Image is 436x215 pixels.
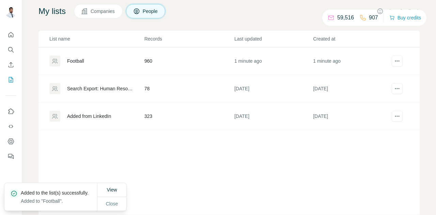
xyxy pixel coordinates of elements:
span: People [143,8,158,15]
p: Created at [313,35,391,42]
button: Search [5,44,16,56]
td: 323 [144,103,234,130]
div: Football [67,58,84,64]
button: Use Surfe on LinkedIn [5,105,16,118]
button: Buy credits [389,13,421,22]
td: 1 minute ago [313,47,391,75]
button: View [102,184,122,196]
div: Added from LinkedIn [67,113,111,120]
button: Share feedback [377,8,420,15]
p: Records [144,35,234,42]
td: [DATE] [313,103,391,130]
button: My lists [5,74,16,86]
button: Quick start [5,29,16,41]
button: Enrich CSV [5,59,16,71]
p: 59,516 [337,14,354,22]
p: Added to the list(s) successfully. [21,189,94,196]
button: Use Surfe API [5,120,16,133]
p: List name [49,35,144,42]
button: Close [101,198,123,210]
p: 907 [369,14,378,22]
span: View [107,187,117,193]
div: Search Export: Human Resources, Director, CXO, Vice President, Europe, Renewable Energy Semicondu... [67,85,133,92]
button: actions [392,111,403,122]
td: 1 minute ago [234,47,313,75]
p: Added to "Football". [21,198,94,204]
button: Dashboard [5,135,16,148]
img: Avatar [5,7,16,18]
td: 960 [144,47,234,75]
button: Feedback [5,150,16,163]
span: Companies [91,8,115,15]
td: [DATE] [313,75,391,103]
td: [DATE] [234,75,313,103]
p: Last updated [234,35,312,42]
button: actions [392,83,403,94]
td: 78 [144,75,234,103]
button: actions [392,56,403,66]
td: [DATE] [234,103,313,130]
span: Close [106,200,118,207]
h4: My lists [38,6,66,17]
